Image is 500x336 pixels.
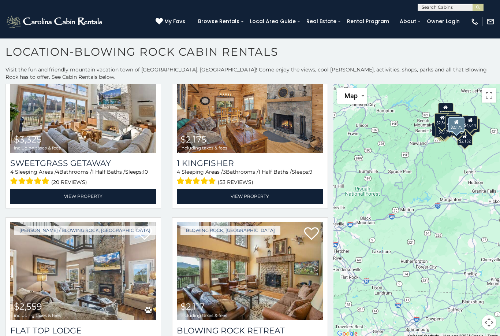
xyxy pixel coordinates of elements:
[164,18,185,25] span: My Favs
[396,16,420,27] a: About
[246,16,299,27] a: Local Area Guide
[344,92,358,100] span: Map
[180,145,227,150] span: including taxes & fees
[14,134,42,145] span: $3,325
[14,145,61,150] span: including taxes & fees
[463,116,478,130] div: $4,644
[10,168,156,187] div: Sleeping Areas / Bathrooms / Sleeps:
[486,18,495,26] img: mail-regular-white.png
[10,169,14,175] span: 4
[92,169,125,175] span: 1 Half Baths /
[5,14,104,29] img: White-1-2.png
[177,222,323,320] img: Blowing Rock Retreat
[10,189,156,204] a: View Property
[434,113,450,127] div: $2,349
[143,169,148,175] span: 10
[177,158,323,168] a: 1 Kingfisher
[14,226,156,235] a: [PERSON_NAME] / Blowing Rock, [GEOGRAPHIC_DATA]
[337,88,367,104] button: Change map style
[180,301,205,312] span: $2,117
[434,123,449,137] div: $3,325
[14,301,42,312] span: $2,559
[51,177,87,187] span: (20 reviews)
[177,326,323,336] a: Blowing Rock Retreat
[304,226,319,242] a: Add to favorites
[303,16,340,27] a: Real Estate
[482,315,496,330] button: Map camera controls
[445,115,460,129] div: $2,890
[457,132,473,145] div: $2,132
[194,16,243,27] a: Browse Rentals
[177,222,323,320] a: Blowing Rock Retreat $2,117 including taxes & fees
[423,16,463,27] a: Owner Login
[258,169,292,175] span: 1 Half Baths /
[10,55,156,153] img: Sweetgrass Getaway
[177,55,323,153] a: 1 Kingfisher $2,175 including taxes & fees
[156,18,187,26] a: My Favs
[432,122,447,136] div: $3,059
[343,16,393,27] a: Rental Program
[177,189,323,204] a: View Property
[447,114,462,128] div: $1,748
[180,313,227,318] span: including taxes & fees
[180,134,206,145] span: $2,175
[223,169,226,175] span: 3
[10,55,156,153] a: Sweetgrass Getaway $3,325 including taxes & fees
[177,55,323,153] img: 1 Kingfisher
[448,117,464,132] div: $2,175
[177,169,180,175] span: 4
[10,222,156,320] a: Flat Top Lodge $2,559 including taxes & fees
[482,88,496,103] button: Toggle fullscreen view
[218,177,253,187] span: (53 reviews)
[177,168,323,187] div: Sleeping Areas / Bathrooms / Sleeps:
[309,169,313,175] span: 9
[437,122,452,136] div: $2,179
[10,158,156,168] a: Sweetgrass Getaway
[471,18,479,26] img: phone-regular-white.png
[10,222,156,320] img: Flat Top Lodge
[180,226,280,235] a: Blowing Rock, [GEOGRAPHIC_DATA]
[10,326,156,336] a: Flat Top Lodge
[56,169,59,175] span: 4
[14,313,61,318] span: including taxes & fees
[441,111,456,125] div: $1,652
[438,103,454,117] div: $2,921
[436,123,451,137] div: $1,988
